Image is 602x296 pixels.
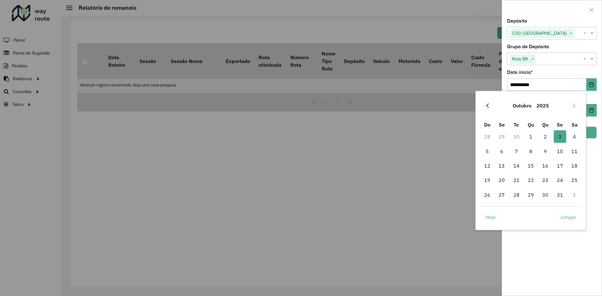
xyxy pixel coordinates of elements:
[480,129,494,144] td: 28
[510,29,568,37] span: CDD [GEOGRAPHIC_DATA]
[530,55,535,63] span: ×
[539,145,552,158] span: 9
[495,159,508,172] span: 13
[567,173,582,187] td: 25
[510,145,523,158] span: 7
[554,130,566,143] span: 3
[567,188,582,202] td: 1
[557,122,563,128] span: Se
[481,159,494,172] span: 12
[569,101,579,111] button: Next Month
[514,122,519,128] span: Te
[539,174,552,186] span: 23
[525,130,537,143] span: 1
[538,188,552,202] td: 30
[554,145,566,158] span: 10
[507,43,549,50] label: Grupo de Depósito
[586,104,597,117] button: Choose Date
[524,158,538,173] td: 15
[525,174,537,186] span: 22
[568,145,581,158] span: 11
[568,130,581,143] span: 4
[510,98,534,113] button: Choose Month
[494,188,509,202] td: 27
[480,211,501,223] button: Hoje
[525,159,537,172] span: 15
[481,174,494,186] span: 19
[509,129,523,144] td: 30
[509,144,523,158] td: 7
[480,188,494,202] td: 26
[553,144,567,158] td: 10
[524,144,538,158] td: 8
[483,101,493,111] button: Previous Month
[509,158,523,173] td: 14
[525,145,537,158] span: 8
[553,158,567,173] td: 17
[538,158,552,173] td: 16
[534,98,552,113] button: Choose Year
[554,174,566,186] span: 24
[528,122,534,128] span: Qu
[495,189,508,201] span: 27
[568,30,574,37] span: ×
[567,158,582,173] td: 18
[568,159,581,172] span: 18
[494,144,509,158] td: 6
[586,78,597,91] button: Choose Date
[554,189,566,201] span: 31
[509,173,523,187] td: 21
[553,173,567,187] td: 24
[524,188,538,202] td: 29
[553,188,567,202] td: 31
[480,173,494,187] td: 19
[525,189,537,201] span: 29
[480,158,494,173] td: 12
[510,55,530,63] span: Rota BR
[475,91,586,230] div: Choose Date
[539,130,552,143] span: 2
[542,122,548,128] span: Qu
[524,173,538,187] td: 22
[510,159,523,172] span: 14
[481,189,494,201] span: 26
[539,189,552,201] span: 30
[561,213,576,221] span: Limpar
[538,129,552,144] td: 2
[568,174,581,186] span: 25
[538,173,552,187] td: 23
[485,213,496,221] span: Hoje
[494,173,509,187] td: 20
[484,122,490,128] span: Do
[584,55,589,63] span: Clear all
[495,145,508,158] span: 6
[567,144,582,158] td: 11
[554,159,566,172] span: 17
[538,144,552,158] td: 9
[509,188,523,202] td: 28
[555,211,582,223] button: Limpar
[481,145,494,158] span: 5
[507,69,533,76] label: Data início
[539,159,552,172] span: 16
[510,189,523,201] span: 28
[584,29,589,37] span: Clear all
[567,129,582,144] td: 4
[494,129,509,144] td: 29
[572,122,578,128] span: Sa
[524,129,538,144] td: 1
[510,174,523,186] span: 21
[499,122,505,128] span: Se
[507,17,527,25] label: Depósito
[553,129,567,144] td: 3
[494,158,509,173] td: 13
[480,144,494,158] td: 5
[495,174,508,186] span: 20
